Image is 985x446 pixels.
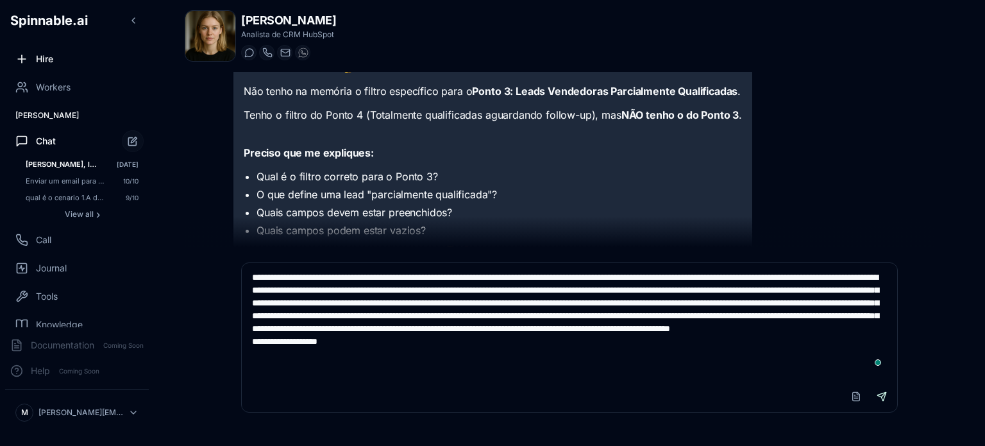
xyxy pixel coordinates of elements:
[126,193,139,202] span: 9/10
[65,209,94,219] span: View all
[31,365,50,377] span: Help
[472,85,737,98] strong: Ponto 3: Leads Vendedoras Parcialmente Qualificadas
[36,81,71,94] span: Workers
[96,209,100,219] span: ›
[36,234,51,246] span: Call
[257,187,742,202] li: O que define uma lead "parcialmente qualificada"?
[298,47,308,58] img: WhatsApp
[257,169,742,184] li: Qual é o filtro correto para o Ponto 3?
[241,12,336,30] h1: [PERSON_NAME]
[55,365,103,377] span: Coming Soon
[26,160,99,169] span: ola beatriz, lembraste de ter pedido dia 09/10 para testares o cenario 1.A do documento cenario ...
[99,339,147,352] span: Coming Soon
[26,176,105,185] span: Enviar um email para matilde@matchrealestate.pt com o assunto "Piada do Dia | Real Estate 🏠" e um...
[277,45,292,60] button: Send email to beatriz.laine@getspinnable.ai
[123,176,139,185] span: 10/10
[244,146,374,159] strong: Preciso que me expliques:
[26,193,108,202] span: qual é o cenario 1.A do docuemento cenarios venda?
[72,13,88,28] span: .ai
[244,243,742,260] p: Estou pronta para aprender e memorizar! 😊🚀
[36,318,83,331] span: Knowledge
[295,45,310,60] button: WhatsApp
[21,207,144,222] button: Show all conversations
[36,290,58,303] span: Tools
[185,11,235,61] img: Beatriz Laine
[31,339,94,352] span: Documentation
[10,400,144,425] button: M[PERSON_NAME][EMAIL_ADDRESS][DOMAIN_NAME]
[244,107,742,124] p: Tenho o filtro do Ponto 4 (Totalmente qualificadas aguardando follow-up), mas .
[241,30,336,40] p: Analista de CRM HubSpot
[241,45,257,60] button: Start a chat with Beatriz Laine
[621,108,739,121] strong: NÃO tenho o do Ponto 3
[5,105,149,126] div: [PERSON_NAME]
[122,130,144,152] button: Start new chat
[257,223,742,238] li: Quais campos podem estar vazios?
[38,407,123,418] p: [PERSON_NAME][EMAIL_ADDRESS][DOMAIN_NAME]
[257,205,742,220] li: Quais campos devem estar preenchidos?
[10,13,88,28] span: Spinnable
[244,83,742,100] p: Não tenho na memória o filtro específico para o .
[259,45,274,60] button: Start a call with Beatriz Laine
[21,407,28,418] span: M
[36,135,56,148] span: Chat
[36,53,53,65] span: Hire
[117,160,139,169] span: [DATE]
[36,262,67,275] span: Journal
